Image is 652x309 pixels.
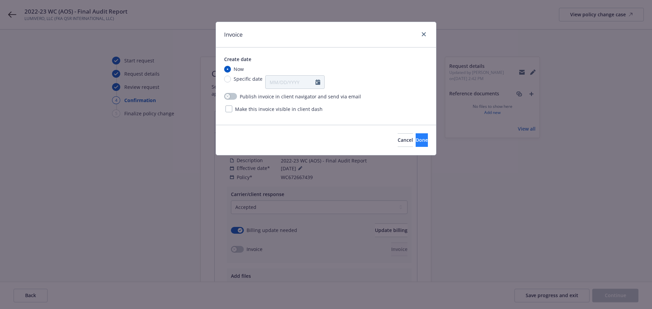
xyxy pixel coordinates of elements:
span: Make this invoice visible in client dash [235,105,323,113]
button: Done [416,133,428,147]
button: Cancel [398,133,413,147]
input: Specific date [224,76,231,82]
svg: Calendar [315,79,320,85]
a: close [420,30,428,38]
input: Now [224,66,231,73]
h1: Invoice [224,30,243,39]
span: Create date [224,56,251,62]
span: Specific date [234,75,262,82]
span: Now [234,65,244,73]
span: Publish invoice in client navigator and send via email [240,93,361,100]
span: Done [416,137,428,143]
input: MM/DD/YYYY [266,76,315,89]
span: Cancel [398,137,413,143]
